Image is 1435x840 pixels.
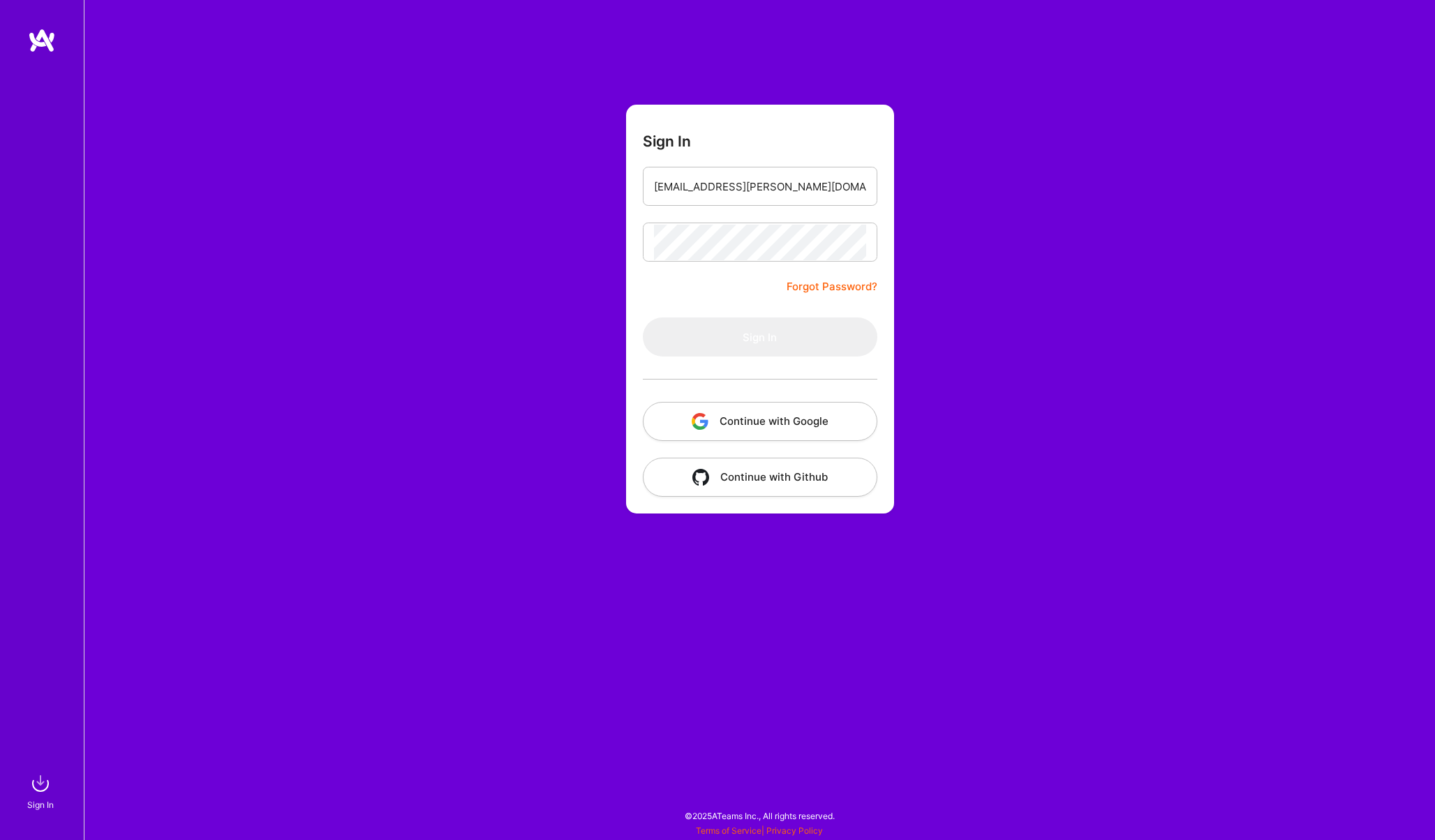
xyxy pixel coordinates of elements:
a: Terms of Service [696,825,761,836]
button: Continue with Github [643,458,877,497]
img: icon [692,469,709,486]
a: Privacy Policy [766,825,823,836]
input: Email... [654,169,866,204]
div: Sign In [27,797,54,812]
img: icon [692,413,708,430]
div: © 2025 ATeams Inc., All rights reserved. [84,798,1435,833]
a: sign inSign In [29,770,54,812]
a: Forgot Password? [787,278,877,295]
button: Sign In [643,317,877,357]
img: logo [28,28,56,53]
img: sign in [27,770,54,797]
span: | [696,825,823,836]
h3: Sign In [643,133,691,150]
button: Continue with Google [643,402,877,441]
